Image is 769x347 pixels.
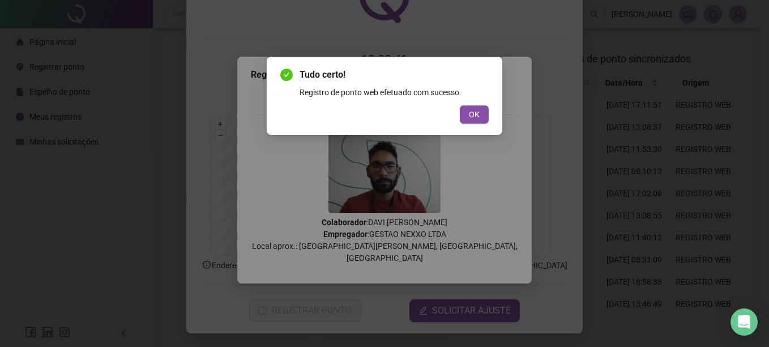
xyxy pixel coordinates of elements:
div: Open Intercom Messenger [730,308,758,336]
span: OK [469,108,480,121]
button: OK [460,105,489,124]
span: check-circle [280,69,293,81]
div: Registro de ponto web efetuado com sucesso. [300,86,489,99]
span: Tudo certo! [300,68,489,82]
